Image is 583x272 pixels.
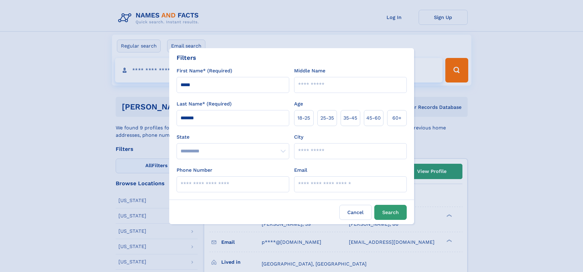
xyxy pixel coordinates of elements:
[177,67,232,75] label: First Name* (Required)
[343,114,357,122] span: 35‑45
[374,205,407,220] button: Search
[177,100,232,108] label: Last Name* (Required)
[177,53,196,62] div: Filters
[294,167,307,174] label: Email
[339,205,372,220] label: Cancel
[392,114,402,122] span: 60+
[294,67,325,75] label: Middle Name
[177,133,289,141] label: State
[320,114,334,122] span: 25‑35
[366,114,381,122] span: 45‑60
[297,114,310,122] span: 18‑25
[294,133,303,141] label: City
[294,100,303,108] label: Age
[177,167,212,174] label: Phone Number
